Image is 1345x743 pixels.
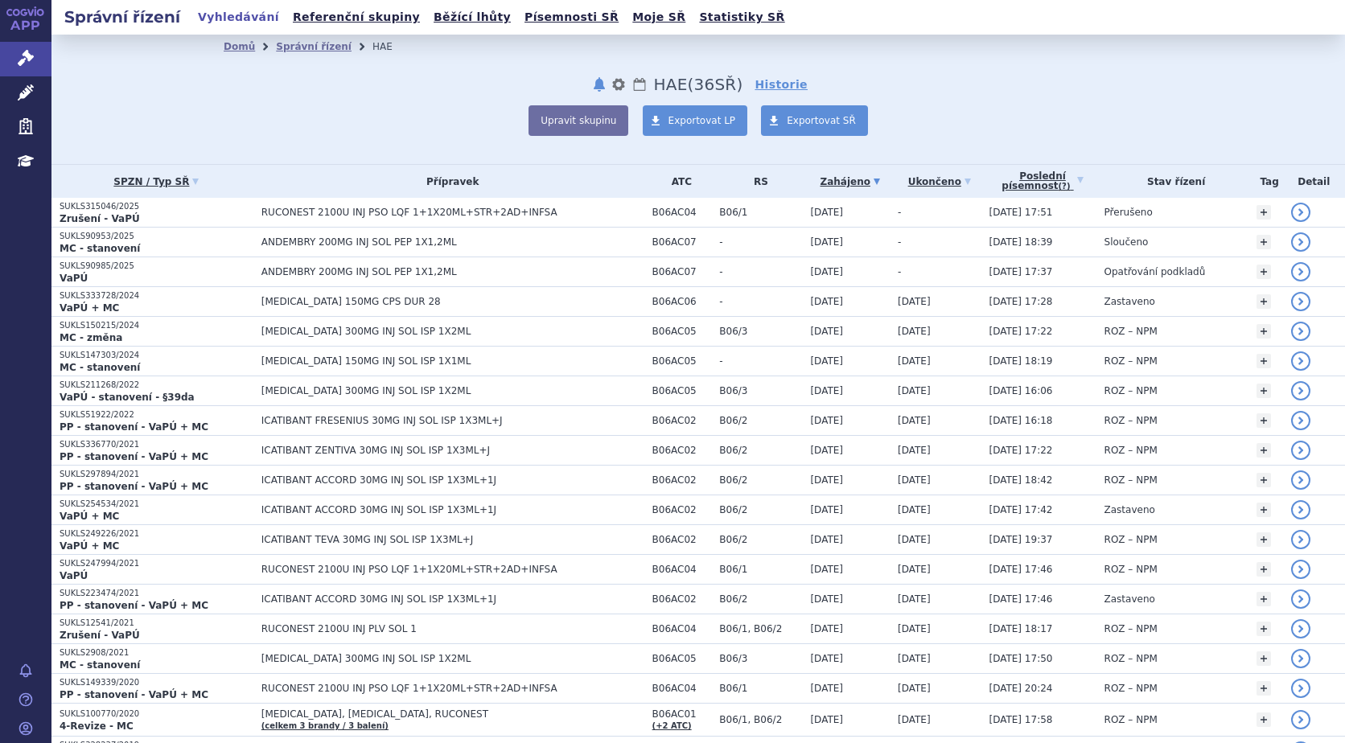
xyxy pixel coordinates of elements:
span: B06AC04 [652,683,712,694]
h2: Správní řízení [51,6,193,28]
span: Přerušeno [1104,207,1153,218]
span: B06AC06 [652,296,712,307]
a: detail [1291,322,1310,341]
a: + [1257,681,1271,696]
span: [MEDICAL_DATA] 300MG INJ SOL ISP 1X2ML [261,326,644,337]
span: B06/1 [719,564,802,575]
strong: VaPÚ - stanovení - §39da [60,392,195,403]
a: + [1257,235,1271,249]
th: Přípravek [253,165,644,198]
span: [DATE] 17:37 [989,266,1052,277]
span: [DATE] [898,355,931,367]
a: SPZN / Typ SŘ [60,170,253,193]
span: [DATE] [898,445,931,456]
span: ICATIBANT ACCORD 30MG INJ SOL ISP 1X3ML+1J [261,474,644,486]
span: [MEDICAL_DATA] 150MG INJ SOL ISP 1X1ML [261,355,644,367]
span: B06/3 [719,653,802,664]
span: [MEDICAL_DATA] 150MG CPS DUR 28 [261,296,644,307]
a: detail [1291,710,1310,729]
span: RUCONEST 2100U INJ PSO LQF 1+1X20ML+STR+2AD+INFSA [261,683,644,694]
span: [DATE] [898,564,931,575]
p: SUKLS149339/2020 [60,677,253,688]
p: SUKLS51922/2022 [60,409,253,421]
span: RUCONEST 2100U INJ PSO LQF 1+1X20ML+STR+2AD+INFSA [261,207,644,218]
a: + [1257,384,1271,398]
a: detail [1291,292,1310,311]
span: [DATE] [810,623,843,634]
span: [MEDICAL_DATA] 300MG INJ SOL ISP 1X2ML [261,653,644,664]
span: 36 [694,75,715,94]
span: [DATE] 18:42 [989,474,1052,486]
a: Historie [755,76,808,92]
span: [DATE] 17:22 [989,326,1052,337]
span: [DATE] [810,296,843,307]
span: [DATE] [810,415,843,426]
span: [DATE] 20:24 [989,683,1052,694]
a: detail [1291,351,1310,371]
span: ROZ – NPM [1104,326,1158,337]
a: Referenční skupiny [288,6,425,28]
a: + [1257,294,1271,309]
a: + [1257,712,1271,727]
span: B06/2 [719,593,802,605]
a: detail [1291,381,1310,400]
span: Exportovat SŘ [787,115,856,126]
span: B06/2 [719,474,802,486]
span: [DATE] [810,653,843,664]
a: + [1257,413,1271,428]
strong: VaPÚ [60,570,88,581]
span: ROZ – NPM [1104,683,1158,694]
span: ROZ – NPM [1104,385,1158,396]
span: B06/2 [719,415,802,426]
span: B06/2 [719,445,802,456]
span: - [719,236,802,248]
span: [DATE] [898,653,931,664]
span: [DATE] 19:37 [989,534,1052,545]
span: [DATE] [898,593,931,605]
span: B06AC05 [652,653,712,664]
a: + [1257,622,1271,636]
a: Lhůty [631,75,648,94]
th: Stav řízení [1096,165,1248,198]
span: B06AC05 [652,326,712,337]
span: [DATE] 16:18 [989,415,1052,426]
a: + [1257,354,1271,368]
span: [DATE] 17:42 [989,504,1052,515]
th: Detail [1283,165,1345,198]
strong: VaPÚ + MC [60,511,119,522]
span: [DATE] [810,474,843,486]
span: ROZ – NPM [1104,474,1158,486]
strong: Zrušení - VaPÚ [60,213,140,224]
p: SUKLS336770/2021 [60,439,253,450]
p: SUKLS249226/2021 [60,528,253,540]
span: Opatřování podkladů [1104,266,1206,277]
strong: MC - stanovení [60,362,140,373]
span: [DATE] [810,593,843,605]
strong: MC - stanovení [60,243,140,254]
span: B06/1 [719,207,802,218]
a: detail [1291,262,1310,281]
span: - [719,296,802,307]
span: Sloučeno [1104,236,1149,248]
span: Zastaveno [1104,593,1155,605]
span: B06AC02 [652,504,712,515]
span: [DATE] 17:46 [989,564,1052,575]
span: [DATE] [898,474,931,486]
span: [DATE] [810,683,843,694]
span: ROZ – NPM [1104,653,1158,664]
strong: Zrušení - VaPÚ [60,630,140,641]
span: ICATIBANT ACCORD 30MG INJ SOL ISP 1X3ML+1J [261,504,644,515]
span: [DATE] 17:22 [989,445,1052,456]
span: B06/1 [719,683,802,694]
span: [DATE] [898,296,931,307]
span: [DATE] [898,504,931,515]
span: RUCONEST 2100U INJ PLV SOL 1 [261,623,644,634]
strong: VaPÚ + MC [60,302,119,314]
span: B06AC07 [652,236,712,248]
p: SUKLS211268/2022 [60,380,253,391]
p: SUKLS333728/2024 [60,290,253,302]
span: ROZ – NPM [1104,714,1158,725]
th: Tag [1248,165,1283,198]
span: ICATIBANT ACCORD 30MG INJ SOL ISP 1X3ML+1J [261,593,644,605]
span: [DATE] [810,355,843,367]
